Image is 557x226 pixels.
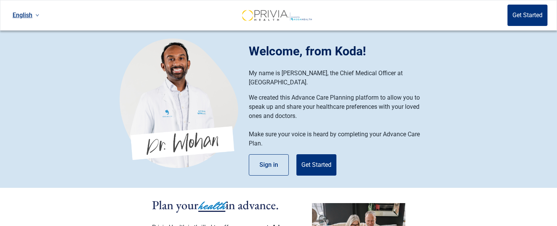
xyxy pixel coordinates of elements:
img: Koda Health [236,9,314,21]
span: in advance. [226,197,279,213]
p: Make sure your voice is heard by completing your Advance Care Plan. [249,130,430,148]
p: We created this Advance Care Planning platform to allow you to speak up and share your healthcare... [249,93,430,121]
a: Current language: English [10,9,42,21]
img: Koda Health [120,38,238,168]
button: Get Started [507,5,547,26]
h1: Welcome, from Koda! [249,42,437,60]
span: health [198,197,226,214]
span: Plan your [152,197,198,213]
span: down [35,13,39,17]
p: My name is [PERSON_NAME], the Chief Medical Officer at [GEOGRAPHIC_DATA]. [249,69,430,87]
button: Sign in [249,154,289,176]
button: Get Started [296,154,336,176]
